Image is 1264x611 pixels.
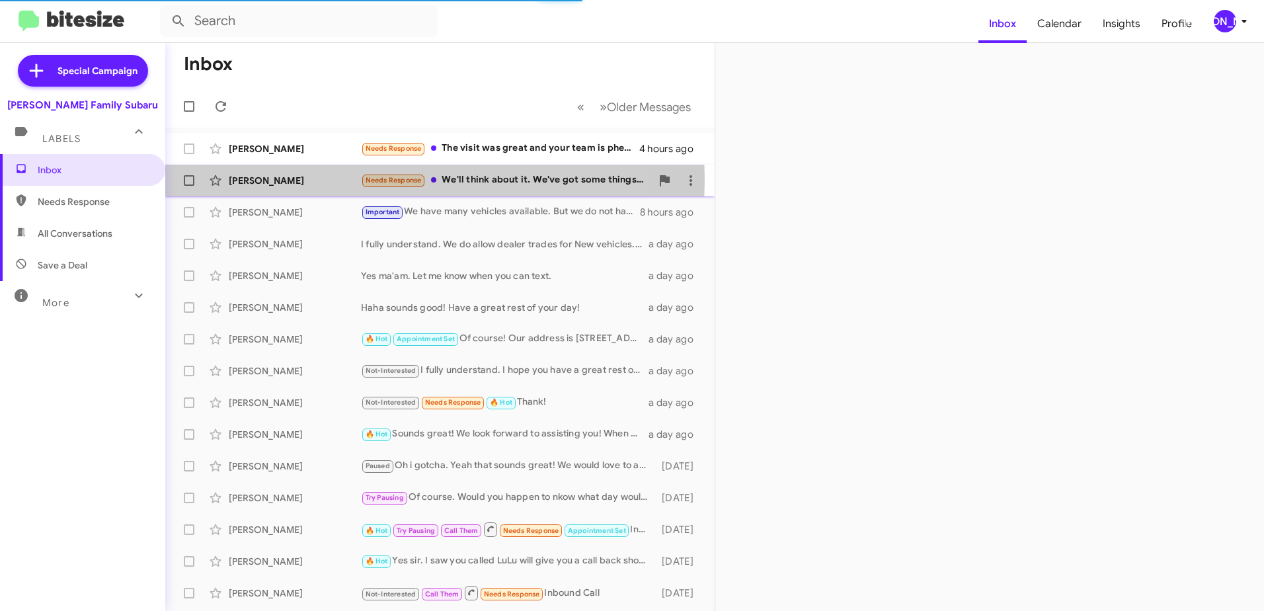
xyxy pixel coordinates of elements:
a: Insights [1092,5,1151,43]
span: Try Pausing [366,493,404,502]
div: [PERSON_NAME] [229,269,361,282]
div: Haha sounds good! Have a great rest of your day! [361,301,649,314]
div: We'll think about it. We've got some things going on at the moment. [361,173,651,188]
span: » [600,99,607,115]
div: a day ago [649,269,704,282]
a: Special Campaign [18,55,148,87]
div: a day ago [649,237,704,251]
div: Of course! Our address is [STREET_ADDRESS][DATE]. See you then! [361,331,649,346]
div: [DATE] [656,491,704,505]
div: [PERSON_NAME] Family Subaru [7,99,158,112]
span: Important [366,208,400,216]
span: Not-Interested [366,590,416,598]
div: [PERSON_NAME] [229,142,361,155]
div: [PERSON_NAME] [1214,10,1236,32]
span: Needs Response [38,195,150,208]
span: 🔥 Hot [366,430,388,438]
span: Call Them [425,590,459,598]
div: [PERSON_NAME] [229,428,361,441]
div: [PERSON_NAME] [229,523,361,536]
div: a day ago [649,396,704,409]
div: a day ago [649,364,704,378]
div: [DATE] [656,460,704,473]
span: Needs Response [503,526,559,535]
div: Inbound Call [361,585,656,601]
div: We have many vehicles available. But we do not have auto-folding seats, they are all manually fol... [361,204,640,220]
div: a day ago [649,428,704,441]
span: Older Messages [607,100,691,114]
div: [PERSON_NAME] [229,396,361,409]
div: [PERSON_NAME] [229,460,361,473]
div: Yes sir. I saw you called LuLu will give you a call back shortly finishing up with her customer [361,553,656,569]
span: Call Them [444,526,479,535]
span: Needs Response [366,144,422,153]
input: Search [160,5,438,37]
a: Calendar [1027,5,1092,43]
span: Appointment Set [568,526,626,535]
span: Appointment Set [397,335,455,343]
span: 🔥 Hot [490,398,512,407]
div: [PERSON_NAME] [229,587,361,600]
div: I fully understand. I hope you have a great rest of your day! [361,363,649,378]
span: 🔥 Hot [366,557,388,565]
span: Needs Response [484,590,540,598]
span: Try Pausing [397,526,435,535]
div: Of course. Would you happen to nkow what day would work best for you both? [361,490,656,505]
div: [PERSON_NAME] [229,333,361,346]
div: [DATE] [656,523,704,536]
span: Inbox [38,163,150,177]
span: Not-Interested [366,398,416,407]
span: Needs Response [425,398,481,407]
div: Yes ma'am. Let me know when you can text. [361,269,649,282]
span: 🔥 Hot [366,526,388,535]
span: « [577,99,584,115]
div: [DATE] [656,555,704,568]
div: 4 hours ago [639,142,704,155]
div: Thank! [361,395,649,410]
button: Next [592,93,699,120]
span: 🔥 Hot [366,335,388,343]
div: Oh i gotcha. Yeah that sounds great! We would love to assist you. See you in November! [361,458,656,473]
span: Paused [366,462,390,470]
div: a day ago [649,333,704,346]
h1: Inbox [184,54,233,75]
span: All Conversations [38,227,112,240]
a: Inbox [978,5,1027,43]
div: The visit was great and your team is phenomenal. I regrettably went in on a lunch break and didn'... [361,141,639,156]
div: [PERSON_NAME] [229,174,361,187]
div: 8 hours ago [640,206,704,219]
div: Sounds great! We look forward to assisting you! When you arrive please aks for my product special... [361,427,649,442]
div: a day ago [649,301,704,314]
div: [PERSON_NAME] [229,301,361,314]
span: More [42,297,69,309]
div: [DATE] [656,587,704,600]
button: [PERSON_NAME] [1203,10,1249,32]
div: Inbound Call [361,521,656,538]
div: [PERSON_NAME] [229,555,361,568]
div: I fully understand. We do allow dealer trades for New vehicles. The rates have dropped a ton late... [361,237,649,251]
div: [PERSON_NAME] [229,491,361,505]
span: Needs Response [366,176,422,184]
div: [PERSON_NAME] [229,206,361,219]
nav: Page navigation example [570,93,699,120]
button: Previous [569,93,592,120]
a: Profile [1151,5,1203,43]
span: Not-Interested [366,366,416,375]
div: [PERSON_NAME] [229,364,361,378]
span: Special Campaign [58,64,138,77]
div: [PERSON_NAME] [229,237,361,251]
span: Save a Deal [38,259,87,272]
span: Labels [42,133,81,145]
